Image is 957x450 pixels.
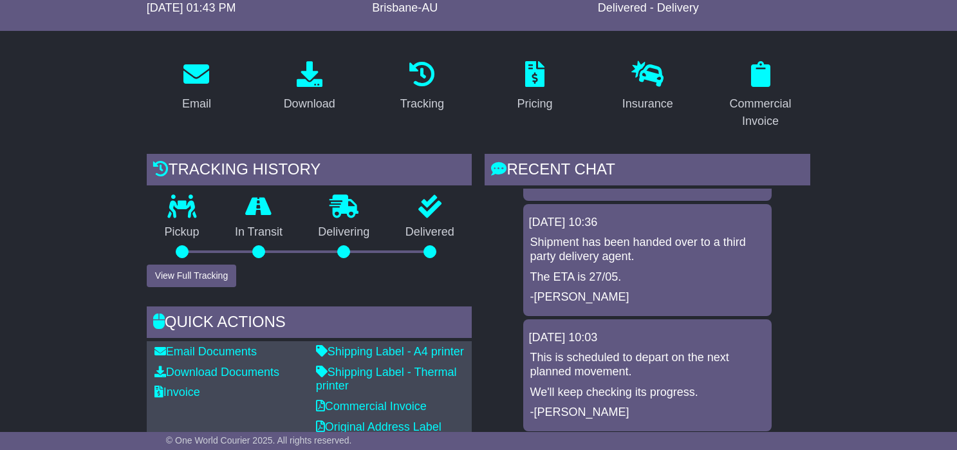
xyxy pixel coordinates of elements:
div: [DATE] 10:03 [528,331,767,345]
div: Download [284,95,335,113]
a: Commercial Invoice [316,400,427,413]
p: Delivering [301,225,387,239]
p: -[PERSON_NAME] [530,406,765,420]
a: Email [174,57,219,117]
p: -[PERSON_NAME] [530,290,765,305]
div: Commercial Invoice [719,95,802,130]
div: Quick Actions [147,306,472,341]
a: Shipping Label - A4 printer [316,345,464,358]
div: Pricing [517,95,553,113]
div: RECENT CHAT [485,154,810,189]
a: Commercial Invoice [711,57,810,135]
a: Email Documents [154,345,257,358]
p: We'll keep checking its progress. [530,386,765,400]
span: Brisbane-AU [372,1,438,14]
p: Pickup [147,225,217,239]
a: Original Address Label [316,420,441,433]
a: Shipping Label - Thermal printer [316,366,457,393]
span: [DATE] 01:43 PM [147,1,236,14]
div: Insurance [622,95,673,113]
p: Delivered [387,225,472,239]
button: View Full Tracking [147,265,236,287]
div: Tracking history [147,154,472,189]
a: Insurance [614,57,682,117]
a: Tracking [392,57,452,117]
p: The ETA is 27/05. [530,270,765,285]
a: Invoice [154,386,200,398]
p: Shipment has been handed over to a third party delivery agent. [530,236,765,263]
div: Email [182,95,211,113]
a: Pricing [509,57,561,117]
span: © One World Courier 2025. All rights reserved. [166,435,352,445]
div: [DATE] 10:36 [528,216,767,230]
a: Download Documents [154,366,279,379]
div: Tracking [400,95,444,113]
span: Delivered - Delivery [598,1,699,14]
p: This is scheduled to depart on the next planned movement. [530,351,765,379]
p: In Transit [217,225,300,239]
a: Download [275,57,344,117]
